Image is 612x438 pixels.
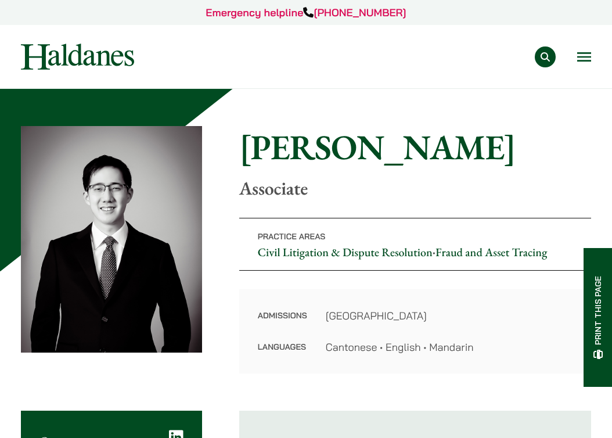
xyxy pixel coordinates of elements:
[535,46,556,67] button: Search
[239,177,591,199] p: Associate
[21,44,134,70] img: Logo of Haldanes
[258,245,433,260] a: Civil Litigation & Dispute Resolution
[326,308,573,324] dd: [GEOGRAPHIC_DATA]
[577,52,591,62] button: Open menu
[206,6,406,19] a: Emergency helpline[PHONE_NUMBER]
[435,245,547,260] a: Fraud and Asset Tracing
[258,308,307,339] dt: Admissions
[258,339,307,355] dt: Languages
[326,339,573,355] dd: Cantonese • English • Mandarin
[239,218,591,271] p: •
[239,126,591,168] h1: [PERSON_NAME]
[258,231,326,242] span: Practice Areas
